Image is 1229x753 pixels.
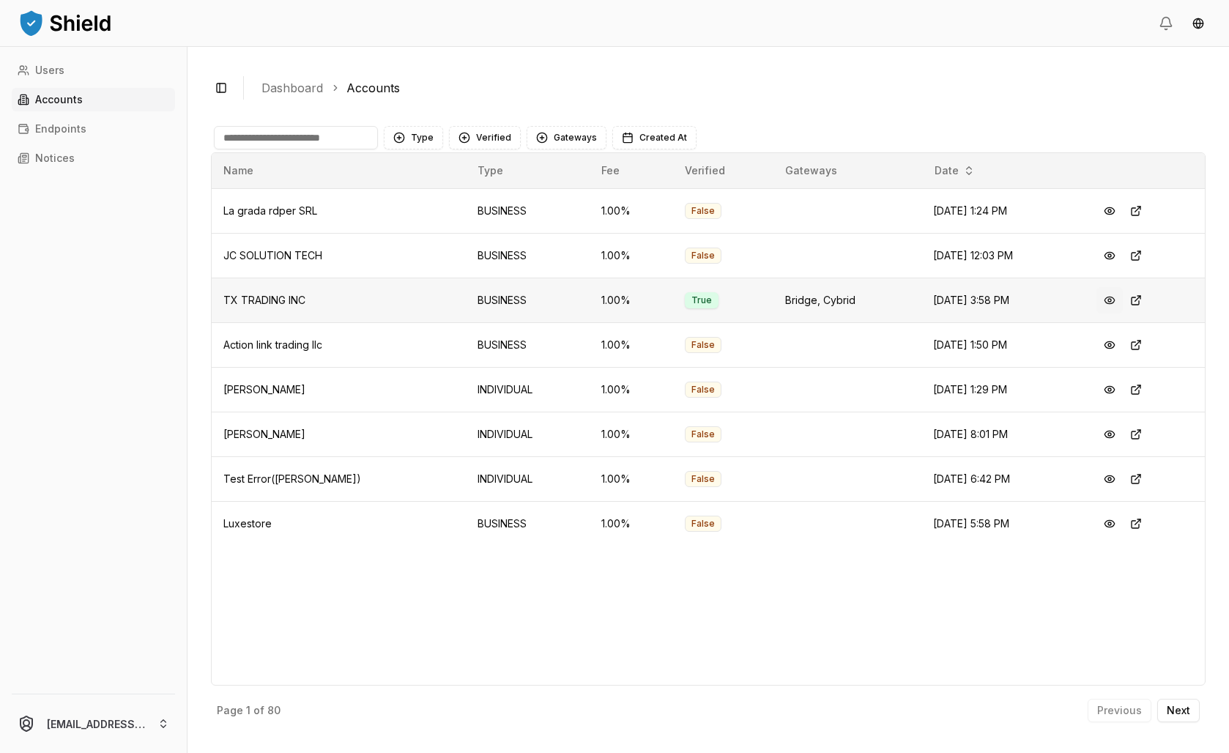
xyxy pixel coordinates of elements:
[217,705,243,716] p: Page
[449,126,521,149] button: Verified
[933,249,1013,261] span: [DATE] 12:03 PM
[47,716,146,732] p: [EMAIL_ADDRESS][PERSON_NAME][DOMAIN_NAME]
[601,428,631,440] span: 1.00 %
[223,472,361,485] span: Test Error([PERSON_NAME])
[933,383,1007,396] span: [DATE] 1:29 PM
[590,153,673,188] th: Fee
[601,294,631,306] span: 1.00 %
[673,153,773,188] th: Verified
[12,59,175,82] a: Users
[466,412,590,456] td: INDIVIDUAL
[223,294,305,306] span: TX TRADING INC
[253,705,264,716] p: of
[12,88,175,111] a: Accounts
[527,126,606,149] button: Gateways
[785,294,855,306] span: Bridge, Cybrid
[35,153,75,163] p: Notices
[261,79,323,97] a: Dashboard
[12,146,175,170] a: Notices
[223,383,305,396] span: [PERSON_NAME]
[35,124,86,134] p: Endpoints
[466,367,590,412] td: INDIVIDUAL
[223,338,322,351] span: Action link trading llc
[346,79,400,97] a: Accounts
[384,126,443,149] button: Type
[261,79,1194,97] nav: breadcrumb
[466,188,590,233] td: BUSINESS
[601,383,631,396] span: 1.00 %
[6,700,181,747] button: [EMAIL_ADDRESS][PERSON_NAME][DOMAIN_NAME]
[18,8,113,37] img: ShieldPay Logo
[601,204,631,217] span: 1.00 %
[773,153,921,188] th: Gateways
[466,153,590,188] th: Type
[601,338,631,351] span: 1.00 %
[466,233,590,278] td: BUSINESS
[466,501,590,546] td: BUSINESS
[601,517,631,530] span: 1.00 %
[612,126,697,149] button: Created At
[223,249,322,261] span: JC SOLUTION TECH
[466,322,590,367] td: BUSINESS
[246,705,250,716] p: 1
[1167,705,1190,716] p: Next
[601,472,631,485] span: 1.00 %
[933,517,1009,530] span: [DATE] 5:58 PM
[35,65,64,75] p: Users
[223,517,272,530] span: Luxestore
[466,456,590,501] td: INDIVIDUAL
[12,117,175,141] a: Endpoints
[929,159,981,182] button: Date
[933,204,1007,217] span: [DATE] 1:24 PM
[601,249,631,261] span: 1.00 %
[639,132,687,144] span: Created At
[933,428,1008,440] span: [DATE] 8:01 PM
[35,94,83,105] p: Accounts
[466,278,590,322] td: BUSINESS
[223,204,317,217] span: La grada rdper SRL
[933,338,1007,351] span: [DATE] 1:50 PM
[223,428,305,440] span: [PERSON_NAME]
[267,705,281,716] p: 80
[212,153,466,188] th: Name
[933,294,1009,306] span: [DATE] 3:58 PM
[933,472,1010,485] span: [DATE] 6:42 PM
[1157,699,1200,722] button: Next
